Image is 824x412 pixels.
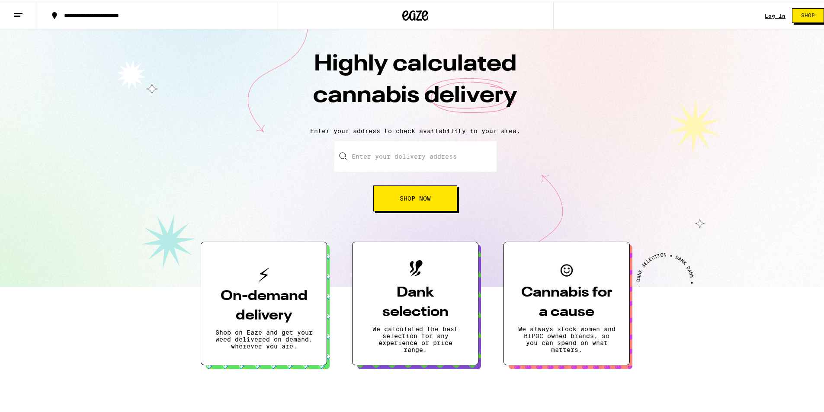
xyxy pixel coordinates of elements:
a: Log In [765,11,786,17]
p: Shop on Eaze and get your weed delivered on demand, wherever you are. [215,327,313,348]
button: Cannabis for a causeWe always stock women and BIPOC owned brands, so you can spend on what matters. [503,240,630,364]
p: We always stock women and BIPOC owned brands, so you can spend on what matters. [518,324,616,351]
button: Shop [792,6,824,21]
h3: On-demand delivery [215,285,313,324]
button: Shop Now [373,184,457,210]
span: Shop Now [400,194,431,200]
input: Enter your delivery address [334,140,497,170]
h1: Highly calculated cannabis delivery [264,47,567,119]
p: We calculated the best selection for any experience or price range. [366,324,464,351]
span: Shop [801,11,815,16]
button: On-demand deliveryShop on Eaze and get your weed delivered on demand, wherever you are. [201,240,327,364]
button: Dank selectionWe calculated the best selection for any experience or price range. [352,240,478,364]
h3: Dank selection [366,281,464,320]
p: Enter your address to check availability in your area. [9,126,822,133]
h3: Cannabis for a cause [518,281,616,320]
